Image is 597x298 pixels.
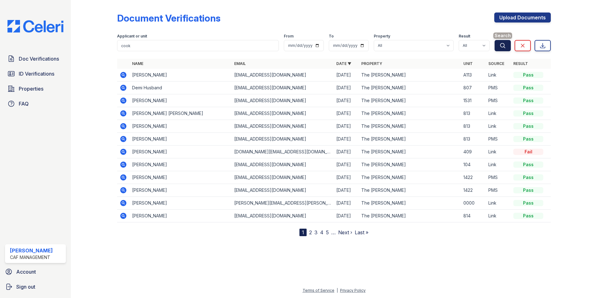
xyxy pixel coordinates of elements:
td: The [PERSON_NAME] [359,171,461,184]
td: Demi Husband [130,82,232,94]
td: [EMAIL_ADDRESS][DOMAIN_NAME] [232,82,334,94]
td: [EMAIL_ADDRESS][DOMAIN_NAME] [232,133,334,146]
div: Document Verifications [117,12,220,24]
a: Source [488,61,504,66]
div: Pass [513,110,543,117]
a: 2 [309,229,312,236]
td: Link [486,210,511,222]
div: Pass [513,85,543,91]
td: The [PERSON_NAME] [359,210,461,222]
a: 4 [320,229,323,236]
td: 813 [461,133,486,146]
a: Email [234,61,246,66]
td: [EMAIL_ADDRESS][DOMAIN_NAME] [232,94,334,107]
a: Name [132,61,143,66]
td: [DATE] [334,120,359,133]
td: [PERSON_NAME][EMAIL_ADDRESS][PERSON_NAME][DOMAIN_NAME] [232,197,334,210]
td: [EMAIL_ADDRESS][DOMAIN_NAME] [232,210,334,222]
a: Property [361,61,382,66]
td: 1422 [461,184,486,197]
td: [DATE] [334,158,359,171]
td: [DATE] [334,94,359,107]
span: Doc Verifications [19,55,59,62]
td: 104 [461,158,486,171]
a: ID Verifications [5,67,66,80]
span: Search [493,32,512,39]
label: Applicant or unit [117,34,147,39]
td: Link [486,197,511,210]
td: [DATE] [334,171,359,184]
div: Pass [513,187,543,193]
a: FAQ [5,97,66,110]
div: Pass [513,136,543,142]
div: Pass [513,174,543,181]
a: Properties [5,82,66,95]
td: [DATE] [334,184,359,197]
td: 814 [461,210,486,222]
td: PMS [486,171,511,184]
td: PMS [486,133,511,146]
img: CE_Logo_Blue-a8612792a0a2168367f1c8372b55b34899dd931a85d93a1a3d3e32e68fde9ad4.png [2,20,68,32]
td: A113 [461,69,486,82]
div: Pass [513,97,543,104]
td: [EMAIL_ADDRESS][DOMAIN_NAME] [232,107,334,120]
a: Unit [463,61,473,66]
td: 807 [461,82,486,94]
button: Search [495,40,511,51]
td: [DOMAIN_NAME][EMAIL_ADDRESS][DOMAIN_NAME] [232,146,334,158]
div: Pass [513,161,543,168]
td: [PERSON_NAME] [130,210,232,222]
td: PMS [486,82,511,94]
label: From [284,34,294,39]
label: Result [459,34,470,39]
td: [PERSON_NAME] [130,184,232,197]
td: [EMAIL_ADDRESS][DOMAIN_NAME] [232,158,334,171]
td: [DATE] [334,69,359,82]
a: Doc Verifications [5,52,66,65]
label: To [329,34,334,39]
td: 0000 [461,197,486,210]
td: [PERSON_NAME] [130,69,232,82]
td: [EMAIL_ADDRESS][DOMAIN_NAME] [232,120,334,133]
a: Result [513,61,528,66]
td: [PERSON_NAME] [130,146,232,158]
td: [EMAIL_ADDRESS][DOMAIN_NAME] [232,184,334,197]
a: Last » [355,229,368,236]
td: [PERSON_NAME] [130,94,232,107]
td: 813 [461,120,486,133]
input: Search by name, email, or unit number [117,40,279,51]
span: … [331,229,336,236]
td: [DATE] [334,210,359,222]
td: [DATE] [334,107,359,120]
div: 1 [299,229,307,236]
td: [DATE] [334,133,359,146]
div: Pass [513,72,543,78]
div: CAF Management [10,254,53,261]
td: Link [486,146,511,158]
div: | [337,288,338,293]
span: Account [16,268,36,276]
a: Privacy Policy [340,288,366,293]
div: Pass [513,123,543,129]
td: 813 [461,107,486,120]
a: Date ▼ [336,61,351,66]
a: 3 [314,229,318,236]
a: Terms of Service [303,288,334,293]
td: The [PERSON_NAME] [359,69,461,82]
td: [EMAIL_ADDRESS][DOMAIN_NAME] [232,171,334,184]
td: [EMAIL_ADDRESS][DOMAIN_NAME] [232,69,334,82]
td: The [PERSON_NAME] [359,197,461,210]
div: [PERSON_NAME] [10,247,53,254]
td: The [PERSON_NAME] [359,94,461,107]
td: [PERSON_NAME] [130,120,232,133]
td: The [PERSON_NAME] [359,184,461,197]
span: ID Verifications [19,70,54,77]
td: [DATE] [334,146,359,158]
td: [PERSON_NAME] [130,158,232,171]
td: The [PERSON_NAME] [359,133,461,146]
td: 409 [461,146,486,158]
td: PMS [486,94,511,107]
td: Link [486,107,511,120]
td: [PERSON_NAME] [PERSON_NAME] [130,107,232,120]
a: 5 [326,229,329,236]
